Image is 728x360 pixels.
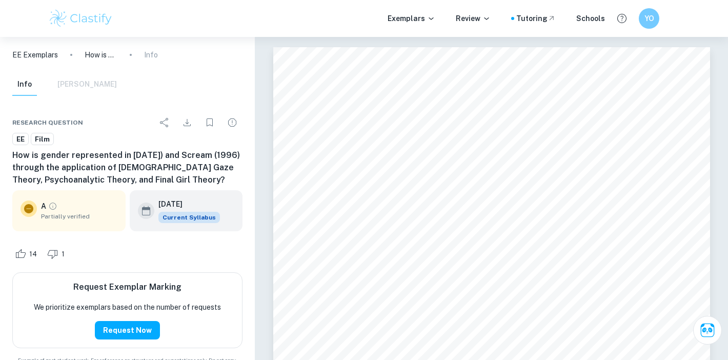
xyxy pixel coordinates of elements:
div: Like [12,246,43,262]
span: Current Syllabus [158,212,220,223]
span: How is gender represented in [DATE]) and Scream (1996) through the [339,341,606,350]
div: This exemplar is based on the current syllabus. Feel free to refer to it for inspiration/ideas wh... [158,212,220,223]
span: Film [31,134,53,145]
p: We prioritize exemplars based on the number of requests [34,302,221,313]
span: 14 [24,249,43,259]
button: Request Now [95,321,160,339]
h6: [DATE] [158,198,212,210]
a: EE [12,133,29,146]
button: Info [12,73,37,96]
p: A [41,201,46,212]
div: Share [154,112,175,133]
img: Clastify logo [48,8,113,29]
button: Help and Feedback [613,10,631,27]
a: Schools [576,13,605,24]
h6: How is gender represented in [DATE]) and Scream (1996) through the application of [DEMOGRAPHIC_DA... [12,149,242,186]
h6: YO [643,13,655,24]
a: Film [31,133,54,146]
div: Report issue [222,112,242,133]
button: YO [639,8,659,29]
a: Tutoring [516,13,556,24]
span: Representational issues in contemporary horror films [390,297,593,307]
span: 1 [56,249,70,259]
div: Bookmark [199,112,220,133]
span: Extended Essay [452,243,531,255]
p: Review [456,13,491,24]
span: Partially verified [41,212,117,221]
p: Exemplars [388,13,435,24]
span: Research question [12,118,83,127]
div: Download [177,112,197,133]
div: Dislike [45,246,70,262]
button: Ask Clai [693,316,722,345]
span: EE [13,134,28,145]
a: Grade partially verified [48,202,57,211]
p: Info [144,49,158,61]
a: EE Exemplars [12,49,58,61]
h6: Request Exemplar Marking [73,281,181,293]
p: How is gender represented in [DATE]) and Scream (1996) through the application of [DEMOGRAPHIC_DA... [85,49,117,61]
